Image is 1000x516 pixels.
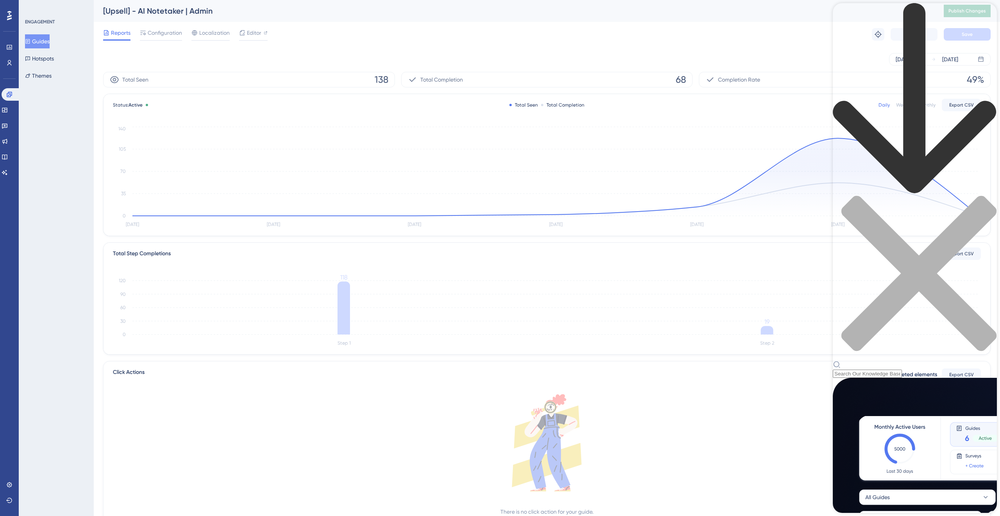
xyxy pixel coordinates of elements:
[760,340,774,346] tspan: Step 2
[120,169,126,174] tspan: 70
[25,52,54,66] button: Hotspots
[690,222,704,227] tspan: [DATE]
[340,274,348,281] tspan: 118
[123,332,126,337] tspan: 0
[549,222,562,227] tspan: [DATE]
[199,28,230,37] span: Localization
[718,75,760,84] span: Completion Rate
[129,102,143,108] span: Active
[247,28,261,37] span: Editor
[541,102,584,108] div: Total Completion
[120,292,126,297] tspan: 90
[54,4,57,10] div: 1
[121,191,126,196] tspan: 35
[408,222,421,227] tspan: [DATE]
[25,34,50,48] button: Guides
[113,249,171,258] div: Total Step Completions
[113,102,143,108] span: Status:
[831,222,845,227] tspan: [DATE]
[25,69,52,83] button: Themes
[120,318,126,324] tspan: 30
[420,75,463,84] span: Total Completion
[103,5,924,16] div: [Upsell] - AI Notetaker | Admin
[375,73,388,86] span: 138
[2,5,16,19] img: launcher-image-alternative-text
[267,222,280,227] tspan: [DATE]
[148,28,182,37] span: Configuration
[123,213,126,219] tspan: 0
[676,73,686,86] span: 68
[122,75,148,84] span: Total Seen
[119,146,126,152] tspan: 105
[111,28,130,37] span: Reports
[118,126,126,132] tspan: 140
[764,318,770,326] tspan: 19
[337,340,351,346] tspan: Step 1
[25,19,55,25] div: ENGAGEMENT
[18,2,49,11] span: Need Help?
[113,368,145,382] span: Click Actions
[126,222,139,227] tspan: [DATE]
[119,278,126,283] tspan: 120
[509,102,538,108] div: Total Seen
[120,305,126,310] tspan: 60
